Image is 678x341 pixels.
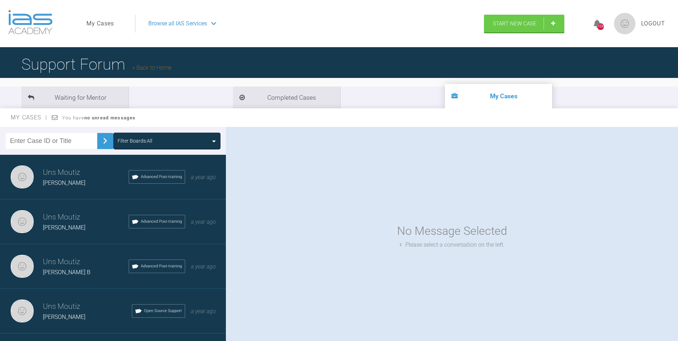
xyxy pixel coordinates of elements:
h3: Uns Moutiz [43,256,129,268]
span: a year ago [191,174,216,181]
h3: Uns Moutiz [43,211,129,223]
div: No Message Selected [397,222,507,240]
span: Browse all IAS Services [148,19,207,28]
img: logo-light.3e3ef733.png [8,10,53,34]
li: My Cases [445,84,552,108]
span: [PERSON_NAME] [43,313,85,320]
span: Advanced Post-training [141,263,182,270]
span: a year ago [191,308,216,315]
a: Logout [641,19,665,28]
div: Filter Boards: All [118,137,152,145]
span: Open Source Support [144,308,182,314]
input: Enter Case ID or Title [6,133,97,149]
span: My Cases [11,114,48,121]
h3: Uns Moutiz [43,301,132,313]
h1: Support Forum [21,52,172,77]
img: Uns Moutiz [11,255,34,278]
span: [PERSON_NAME] [43,224,85,231]
a: Start New Case [484,15,564,33]
img: Uns Moutiz [11,165,34,188]
span: You have [62,115,135,120]
span: a year ago [191,263,216,270]
span: [PERSON_NAME] B [43,269,90,276]
span: [PERSON_NAME] [43,179,85,186]
span: Advanced Post-training [141,174,182,180]
h3: Uns Moutiz [43,167,129,179]
img: profile.png [614,13,635,34]
li: Waiting for Mentor [21,87,129,108]
img: Uns Moutiz [11,210,34,233]
a: My Cases [86,19,114,28]
span: Start New Case [493,20,536,27]
img: chevronRight.28bd32b0.svg [99,135,111,147]
span: Advanced Post-training [141,218,182,225]
li: Completed Cases [233,87,340,108]
img: Uns Moutiz [11,300,34,322]
a: Back to Home [132,64,172,71]
span: a year ago [191,218,216,225]
strong: no unread messages [84,115,135,120]
div: Please select a conversation on the left. [400,240,505,249]
div: 1938 [597,23,604,30]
